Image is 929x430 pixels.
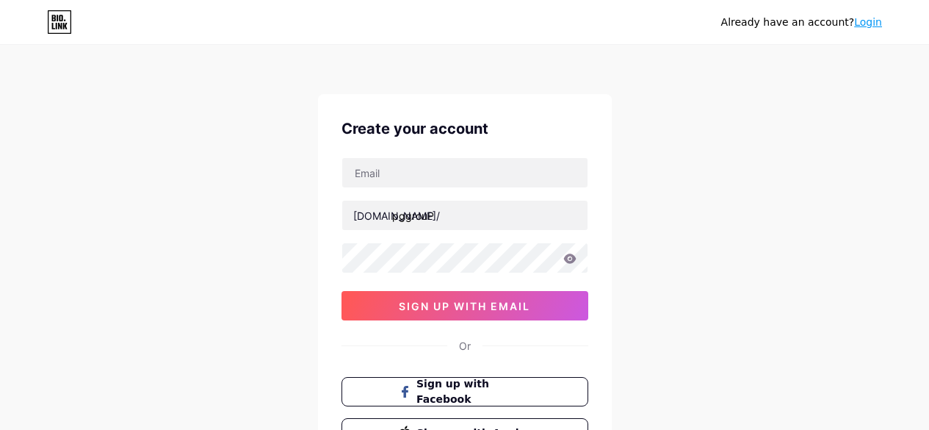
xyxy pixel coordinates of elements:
div: [DOMAIN_NAME]/ [353,208,440,223]
div: Or [459,338,471,354]
input: Email [342,158,588,187]
input: username [342,201,588,230]
span: sign up with email [399,300,530,312]
div: Already have an account? [721,15,882,30]
div: Create your account [341,118,588,140]
button: sign up with email [341,291,588,320]
button: Sign up with Facebook [341,377,588,406]
a: Login [854,16,882,28]
span: Sign up with Facebook [416,376,530,407]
